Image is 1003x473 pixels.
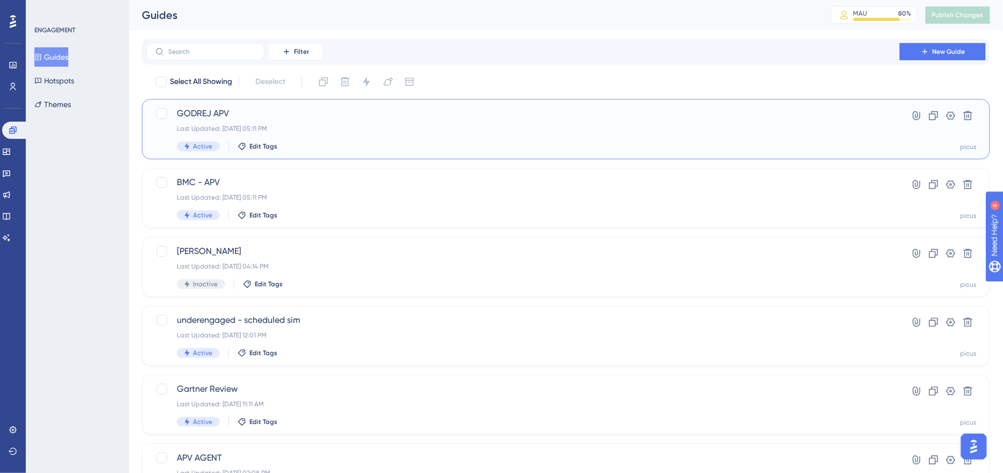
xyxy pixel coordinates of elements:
span: GODREJ APV [177,107,869,120]
button: Edit Tags [243,280,283,288]
div: picus [961,280,977,289]
span: BMC - APV [177,176,869,189]
span: Publish Changes [932,11,984,19]
button: Edit Tags [238,142,277,151]
span: New Guide [933,47,965,56]
span: Edit Tags [255,280,283,288]
span: Edit Tags [249,211,277,220]
button: Edit Tags [238,349,277,357]
button: Filter [269,43,323,60]
div: Last Updated: [DATE] 05:11 PM [177,124,869,133]
span: underengaged - scheduled sim [177,314,869,327]
span: Inactive [193,280,218,288]
div: picus [961,418,977,427]
button: Edit Tags [238,211,277,220]
span: Active [193,349,212,357]
iframe: UserGuiding AI Assistant Launcher [958,430,990,463]
span: Need Help? [25,3,67,16]
span: Filter [294,47,309,56]
span: Select All Showing [170,75,232,88]
span: APV AGENT [177,451,869,464]
div: picus [961,349,977,358]
div: picus [961,143,977,151]
span: [PERSON_NAME] [177,245,869,258]
span: Active [193,211,212,220]
span: Edit Tags [249,349,277,357]
div: Guides [142,8,804,23]
button: New Guide [900,43,986,60]
span: Deselect [255,75,285,88]
div: Last Updated: [DATE] 12:01 PM [177,331,869,340]
div: picus [961,211,977,220]
div: Last Updated: [DATE] 05:11 PM [177,193,869,202]
span: Active [193,142,212,151]
span: Active [193,418,212,426]
button: Themes [34,95,71,114]
div: 80 % [899,9,912,18]
span: Edit Tags [249,142,277,151]
button: Hotspots [34,71,74,90]
button: Publish Changes [926,6,990,24]
div: 4 [75,5,78,14]
input: Search [168,48,255,55]
button: Edit Tags [238,418,277,426]
span: Gartner Review [177,383,869,396]
div: ENGAGEMENT [34,26,75,34]
button: Guides [34,47,68,67]
div: MAU [854,9,868,18]
div: Last Updated: [DATE] 04:14 PM [177,262,869,271]
div: Last Updated: [DATE] 11:11 AM [177,400,869,408]
span: Edit Tags [249,418,277,426]
button: Deselect [246,72,295,91]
